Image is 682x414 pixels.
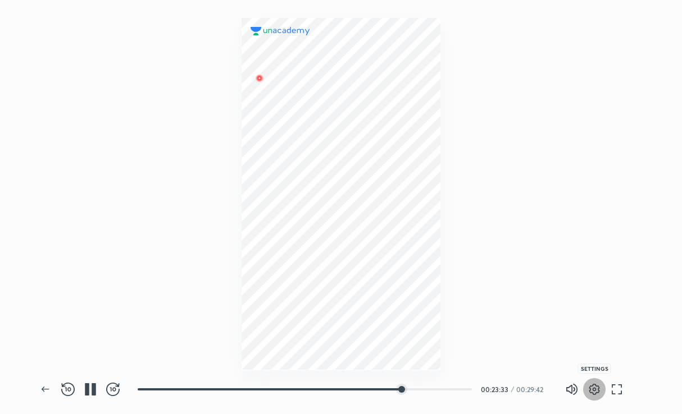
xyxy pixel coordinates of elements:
div: / [511,386,514,393]
div: 00:29:42 [516,386,547,393]
img: logo.2a7e12a2.svg [251,27,310,36]
div: 00:23:33 [481,386,509,393]
img: wMgqJGBwKWe8AAAAABJRU5ErkJggg== [253,71,266,85]
div: Settings [578,364,611,374]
